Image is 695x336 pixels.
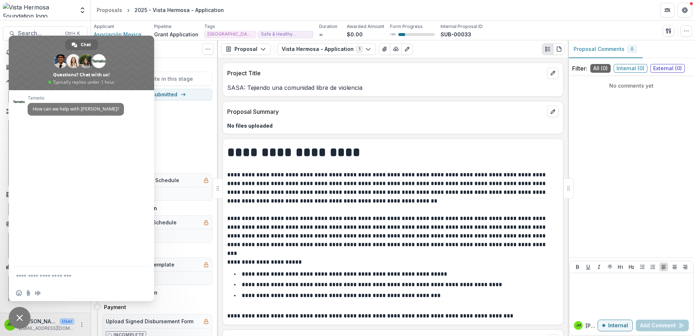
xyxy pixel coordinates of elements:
[347,23,384,30] p: Awarded Amount
[660,3,675,17] button: Partners
[7,322,13,327] div: Jerry Martinez
[616,263,625,271] button: Heading 1
[3,261,88,273] button: Open Data & Reporting
[9,307,31,329] div: Close chat
[19,317,57,325] p: [PERSON_NAME]
[3,3,75,17] img: Vista Hermosa Foundation logo
[390,23,423,30] p: Form Progress
[202,43,214,55] button: Toggle View Cancelled Tasks
[636,320,689,331] button: Add Comment
[65,39,98,50] div: Chat
[595,263,603,271] button: Italicize
[221,43,271,55] button: Proposal
[379,43,390,55] button: View Attached Files
[3,76,88,88] button: Open Activity
[94,5,125,15] a: Proposals
[64,29,81,37] div: Ctrl + K
[573,263,582,271] button: Bold
[3,61,88,73] a: Dashboard
[204,23,215,30] p: Tags
[77,320,86,329] button: More
[104,303,126,311] h4: Payment
[3,105,88,117] button: Open Workflows
[19,325,75,332] p: [EMAIL_ADDRESS][DOMAIN_NAME]
[81,39,91,50] span: Chat
[134,6,224,14] div: 2025 - Vista Hermosa - Application
[227,107,544,116] p: Proposal Summary
[584,263,592,271] button: Underline
[16,273,131,280] textarea: Compose your message...
[441,31,471,38] p: SUB-00033
[347,31,363,38] p: $0.00
[576,324,581,327] div: Jerry Martinez
[638,263,647,271] button: Bullet List
[106,75,209,83] h5: No tasks to complete in this stage
[572,82,691,89] p: No comments yet
[586,322,598,329] p: [PERSON_NAME]
[608,323,628,329] p: Internal
[553,43,565,55] button: PDF view
[3,47,88,58] button: Notifications5
[598,320,633,331] button: Internal
[227,69,544,77] p: Project Title
[261,32,310,37] span: Safe & Healthy Families
[106,317,193,325] h5: Upload Signed Disbursement Form
[227,122,559,129] p: No files uploaded
[631,47,634,52] span: 0
[33,106,119,112] span: How can we help with [PERSON_NAME]?
[277,43,376,55] button: Vista Hermosa - Application1
[590,64,611,73] span: All ( 0 )
[28,96,124,101] span: Temelio
[659,263,668,271] button: Align Left
[627,263,636,271] button: Heading 2
[650,64,685,73] span: External ( 0 )
[3,218,88,230] button: Open Contacts
[681,263,690,271] button: Align Right
[94,23,114,30] p: Applicant
[3,189,88,200] button: Open Documents
[77,3,88,17] button: Open entity switcher
[94,5,227,15] nav: breadcrumb
[614,64,647,73] span: Internal ( 0 )
[572,64,587,73] p: Filter:
[16,290,22,296] span: Insert an emoji
[25,290,31,296] span: Send a file
[678,3,692,17] button: Get Help
[103,89,212,100] button: Move to Submitted
[568,40,643,58] button: Proposal Comments
[35,290,41,296] span: Audio message
[97,6,122,14] div: Proposals
[94,31,148,38] a: Asociación Mexicana de Transformación Rural y Urbana A.C (Amextra, Inc.)
[154,23,172,30] p: Pipeline
[606,263,614,271] button: Strike
[648,263,657,271] button: Ordered List
[208,32,253,37] span: [GEOGRAPHIC_DATA]
[542,43,554,55] button: Plaintext view
[3,26,88,41] button: Search...
[319,31,323,38] p: ∞
[319,23,337,30] p: Duration
[547,67,559,79] button: edit
[390,32,395,37] p: 18 %
[401,43,413,55] button: Edit as form
[227,83,559,92] p: SASA: Tejiendo una comunidad libre de violencia
[441,23,483,30] p: Internal Proposal ID
[154,31,198,38] p: Grant Application
[547,106,559,117] button: edit
[18,30,61,37] span: Search...
[670,263,679,271] button: Align Center
[60,318,75,325] p: User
